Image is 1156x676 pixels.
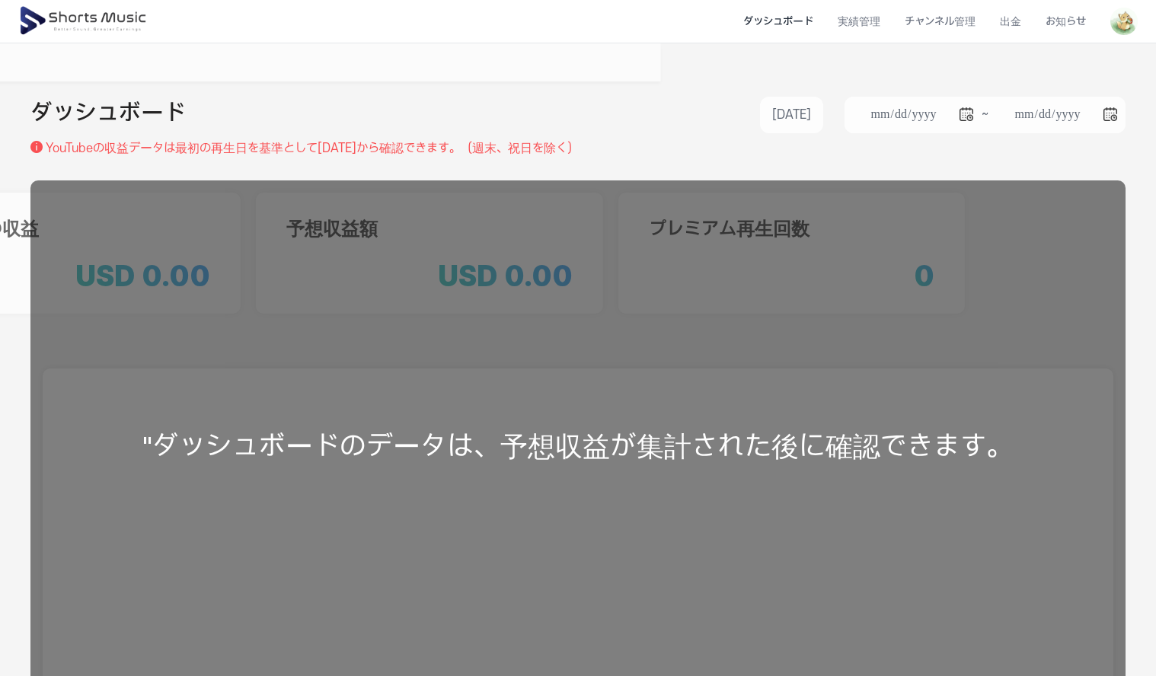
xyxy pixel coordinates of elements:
img: 알림 아이콘 [30,53,49,72]
button: [DATE] [760,97,823,133]
a: ダッシュボード [731,2,825,42]
a: お知らせ [1033,2,1098,42]
li: ~ [845,97,1126,133]
p: YouTubeの収益データは最初の再生日を基準とし て[DATE]から確認できます。（週末、祝日を除く） [46,139,579,158]
a: チャンネル管理 [893,2,988,42]
img: 설명 아이콘 [30,141,43,153]
a: 実績管理 [825,2,893,42]
h2: ダッシュボード [30,97,186,133]
a: 出金 [988,2,1033,42]
img: 사용자 이미지 [1110,8,1138,35]
a: プラットフォーム改修およびサービス再開のお知らせ [55,53,384,73]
